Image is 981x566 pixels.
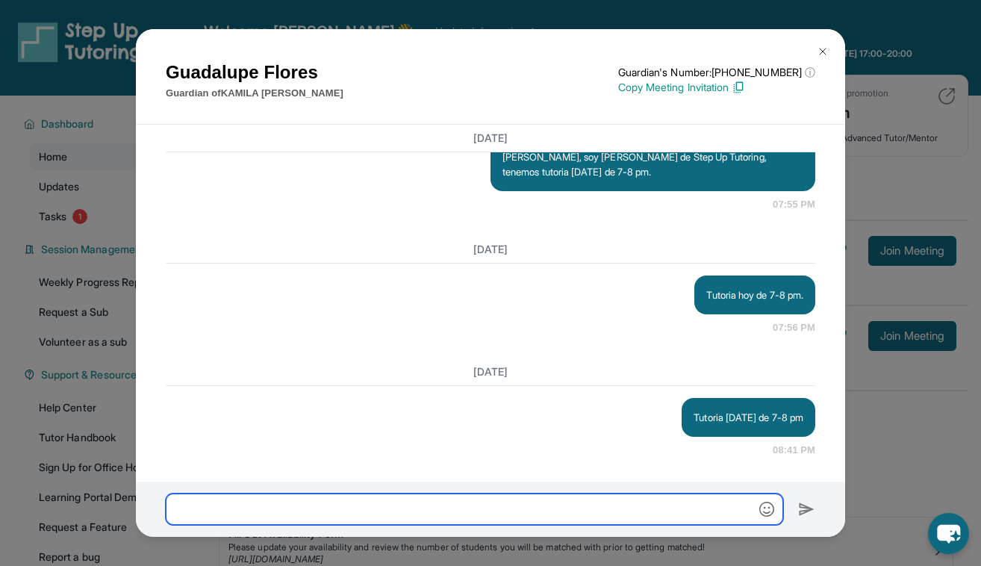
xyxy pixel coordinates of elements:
[759,502,774,517] img: Emoji
[166,59,343,86] h1: Guadalupe Flores
[618,80,815,95] p: Copy Meeting Invitation
[694,410,803,425] p: Tutoria [DATE] de 7-8 pm
[166,86,343,101] p: Guardian of KAMILA [PERSON_NAME]
[773,197,815,212] span: 07:55 PM
[732,81,745,94] img: Copy Icon
[166,131,815,146] h3: [DATE]
[618,65,815,80] p: Guardian's Number: [PHONE_NUMBER]
[773,443,815,458] span: 08:41 PM
[166,242,815,257] h3: [DATE]
[928,513,969,554] button: chat-button
[502,149,803,179] p: [PERSON_NAME], soy [PERSON_NAME] de Step Up Tutoring, tenemos tutoria [DATE] de 7-8 pm.
[166,364,815,379] h3: [DATE]
[773,320,815,335] span: 07:56 PM
[817,46,829,57] img: Close Icon
[706,287,803,302] p: Tutoria hoy de 7-8 pm.
[805,65,815,80] span: ⓘ
[798,500,815,518] img: Send icon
